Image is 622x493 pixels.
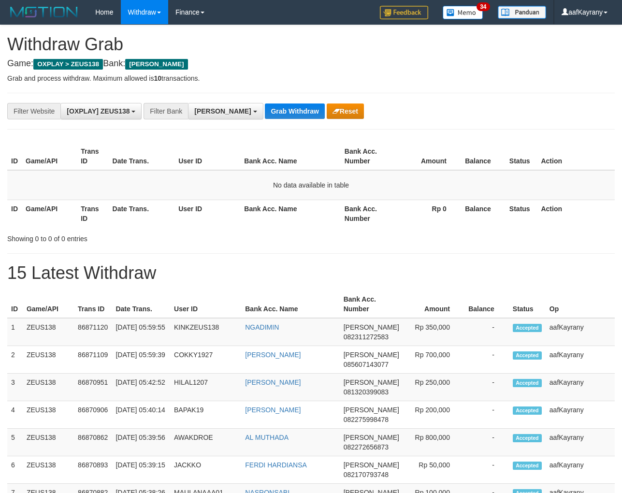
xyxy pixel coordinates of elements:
[7,59,615,69] h4: Game: Bank:
[464,346,509,374] td: -
[74,346,112,374] td: 86871109
[403,346,464,374] td: Rp 700,000
[74,456,112,484] td: 86870893
[240,200,341,227] th: Bank Acc. Name
[513,351,542,360] span: Accepted
[464,318,509,346] td: -
[344,323,399,331] span: [PERSON_NAME]
[513,379,542,387] span: Accepted
[22,143,77,170] th: Game/API
[461,143,506,170] th: Balance
[7,456,23,484] td: 6
[22,200,77,227] th: Game/API
[67,107,130,115] span: [OXPLAY] ZEUS138
[344,378,399,386] span: [PERSON_NAME]
[170,374,241,401] td: HILAL1207
[380,6,428,19] img: Feedback.jpg
[7,103,60,119] div: Filter Website
[77,200,108,227] th: Trans ID
[344,406,399,414] span: [PERSON_NAME]
[537,200,615,227] th: Action
[112,290,170,318] th: Date Trans.
[464,456,509,484] td: -
[7,5,81,19] img: MOTION_logo.png
[112,429,170,456] td: [DATE] 05:39:56
[245,461,307,469] a: FERDI HARDIANSA
[77,143,108,170] th: Trans ID
[7,429,23,456] td: 5
[170,346,241,374] td: COKKY1927
[344,461,399,469] span: [PERSON_NAME]
[513,324,542,332] span: Accepted
[23,429,74,456] td: ZEUS138
[7,170,615,200] td: No data available in table
[170,318,241,346] td: KINKZEUS138
[74,401,112,429] td: 86870906
[154,74,161,82] strong: 10
[74,318,112,346] td: 86871120
[546,290,615,318] th: Op
[498,6,546,19] img: panduan.png
[23,290,74,318] th: Game/API
[23,401,74,429] td: ZEUS138
[109,200,175,227] th: Date Trans.
[344,333,389,341] span: Copy 082311272583 to clipboard
[513,406,542,415] span: Accepted
[7,73,615,83] p: Grab and process withdraw. Maximum allowed is transactions.
[344,361,389,368] span: Copy 085607143077 to clipboard
[7,346,23,374] td: 2
[7,401,23,429] td: 4
[546,318,615,346] td: aafKayrany
[7,143,22,170] th: ID
[194,107,251,115] span: [PERSON_NAME]
[506,143,537,170] th: Status
[112,401,170,429] td: [DATE] 05:40:14
[144,103,188,119] div: Filter Bank
[74,290,112,318] th: Trans ID
[403,318,464,346] td: Rp 350,000
[461,200,506,227] th: Balance
[443,6,483,19] img: Button%20Memo.svg
[403,429,464,456] td: Rp 800,000
[341,143,396,170] th: Bank Acc. Number
[546,374,615,401] td: aafKayrany
[327,103,364,119] button: Reset
[344,471,389,478] span: Copy 082170793748 to clipboard
[403,401,464,429] td: Rp 200,000
[546,429,615,456] td: aafKayrany
[125,59,188,70] span: [PERSON_NAME]
[7,290,23,318] th: ID
[245,434,289,441] a: AL MUTHADA
[344,388,389,396] span: Copy 081320399083 to clipboard
[170,456,241,484] td: JACKKO
[464,374,509,401] td: -
[170,290,241,318] th: User ID
[170,401,241,429] td: BAPAK19
[7,374,23,401] td: 3
[464,429,509,456] td: -
[23,346,74,374] td: ZEUS138
[74,374,112,401] td: 86870951
[395,143,461,170] th: Amount
[546,401,615,429] td: aafKayrany
[403,290,464,318] th: Amount
[7,200,22,227] th: ID
[513,434,542,442] span: Accepted
[513,462,542,470] span: Accepted
[537,143,615,170] th: Action
[112,346,170,374] td: [DATE] 05:59:39
[464,401,509,429] td: -
[23,456,74,484] td: ZEUS138
[188,103,263,119] button: [PERSON_NAME]
[7,35,615,54] h1: Withdraw Grab
[344,443,389,451] span: Copy 082272656873 to clipboard
[509,290,546,318] th: Status
[7,318,23,346] td: 1
[265,103,324,119] button: Grab Withdraw
[341,200,396,227] th: Bank Acc. Number
[174,200,240,227] th: User ID
[403,374,464,401] td: Rp 250,000
[33,59,103,70] span: OXPLAY > ZEUS138
[7,230,252,244] div: Showing 0 to 0 of 0 entries
[74,429,112,456] td: 86870862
